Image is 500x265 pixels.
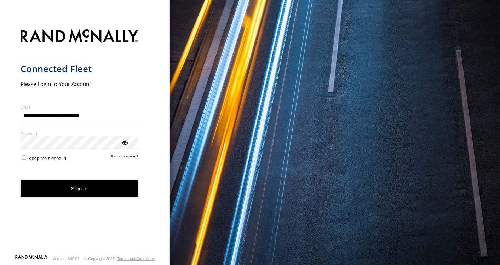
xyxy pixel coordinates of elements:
[29,156,66,161] span: Keep me signed in
[117,257,155,261] a: Terms and Conditions
[21,104,138,110] label: Email
[21,28,138,46] img: Rand McNally
[121,139,128,146] div: ViewPassword
[21,80,138,87] h2: Please Login to Your Account
[22,155,27,160] input: Keep me signed in
[84,257,155,261] div: © Copyright 2025 -
[15,255,48,262] a: Visit our Website
[21,180,138,197] button: Sign in
[53,257,80,261] div: Version: 309.01
[21,25,150,254] form: main
[111,154,138,161] a: Forgot password?
[21,63,138,75] h1: Connected Fleet
[21,131,138,136] label: Password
